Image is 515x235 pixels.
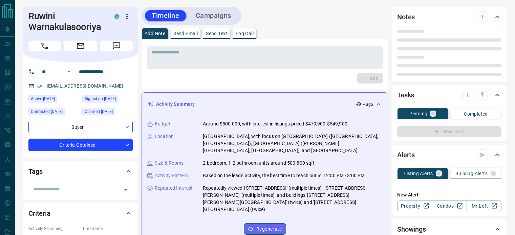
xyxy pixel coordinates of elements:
[155,172,188,179] p: Activity Pattern
[28,205,133,221] div: Criteria
[82,108,133,117] div: Sun Jul 20 2025
[64,41,97,51] span: Email
[467,201,501,211] a: Mr.Loft
[464,112,488,116] p: Completed
[28,121,133,133] div: Buyer
[397,224,426,235] h2: Showings
[145,10,186,21] button: Timeline
[397,201,432,211] a: Property
[114,14,119,19] div: condos.ca
[28,108,79,117] div: Fri Sep 05 2025
[203,133,383,154] p: [GEOGRAPHIC_DATA], with focus on [GEOGRAPHIC_DATA] ([GEOGRAPHIC_DATA], [GEOGRAPHIC_DATA]), [GEOGR...
[244,223,286,235] button: Regenerate
[173,31,198,36] p: Send Email
[397,11,415,22] h2: Notes
[455,171,488,176] p: Building Alerts
[203,120,347,127] p: Around $500,000, with interest in listings priced $479,900-$549,900
[397,147,501,163] div: Alerts
[28,166,42,177] h2: Tags
[28,208,50,219] h2: Criteria
[82,95,133,104] div: Sun Jul 20 2025
[85,108,113,115] span: Claimed [DATE]
[100,41,133,51] span: Message
[47,83,123,89] a: [EMAIL_ADDRESS][DOMAIN_NAME]
[65,68,73,76] button: Open
[363,101,373,108] p: -- ago
[155,120,170,127] p: Budget
[82,226,133,232] p: Timeframe:
[397,149,415,160] h2: Alerts
[37,84,42,89] svg: Email Verified
[28,95,79,104] div: Mon Oct 13 2025
[409,111,428,116] p: Pending
[147,98,383,111] div: Activity Summary-- ago
[28,163,133,180] div: Tags
[397,87,501,103] div: Tasks
[397,191,501,198] p: New Alert:
[203,172,365,179] p: Based on the lead's activity, the best time to reach out is: 12:00 PM - 3:00 PM
[203,160,315,167] p: 2-bedroom, 1-2 bathroom units around 500-800 sqft
[155,133,174,140] p: Location
[189,10,238,21] button: Campaigns
[206,31,228,36] p: Send Text
[28,11,104,32] h1: Ruwini Warnakulasooriya
[145,31,165,36] p: Add Note
[155,160,184,167] p: Size & Rooms
[236,31,254,36] p: Log Call
[28,226,79,232] p: Actively Searching:
[156,101,195,108] p: Activity Summary
[432,201,467,211] a: Condos
[85,95,116,102] span: Signed up [DATE]
[31,108,63,115] span: Contacted [DATE]
[28,139,133,151] div: Criteria Obtained
[397,90,414,100] h2: Tasks
[397,9,501,25] div: Notes
[121,185,130,194] button: Open
[155,185,193,192] p: Repeated Interest
[404,171,433,176] p: Listing Alerts
[203,185,383,213] p: Repeatedly viewed '[STREET_ADDRESS]' (multiple times), '[STREET_ADDRESS][PERSON_NAME]' (multiple ...
[28,41,61,51] span: Call
[31,95,55,102] span: Active [DATE]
